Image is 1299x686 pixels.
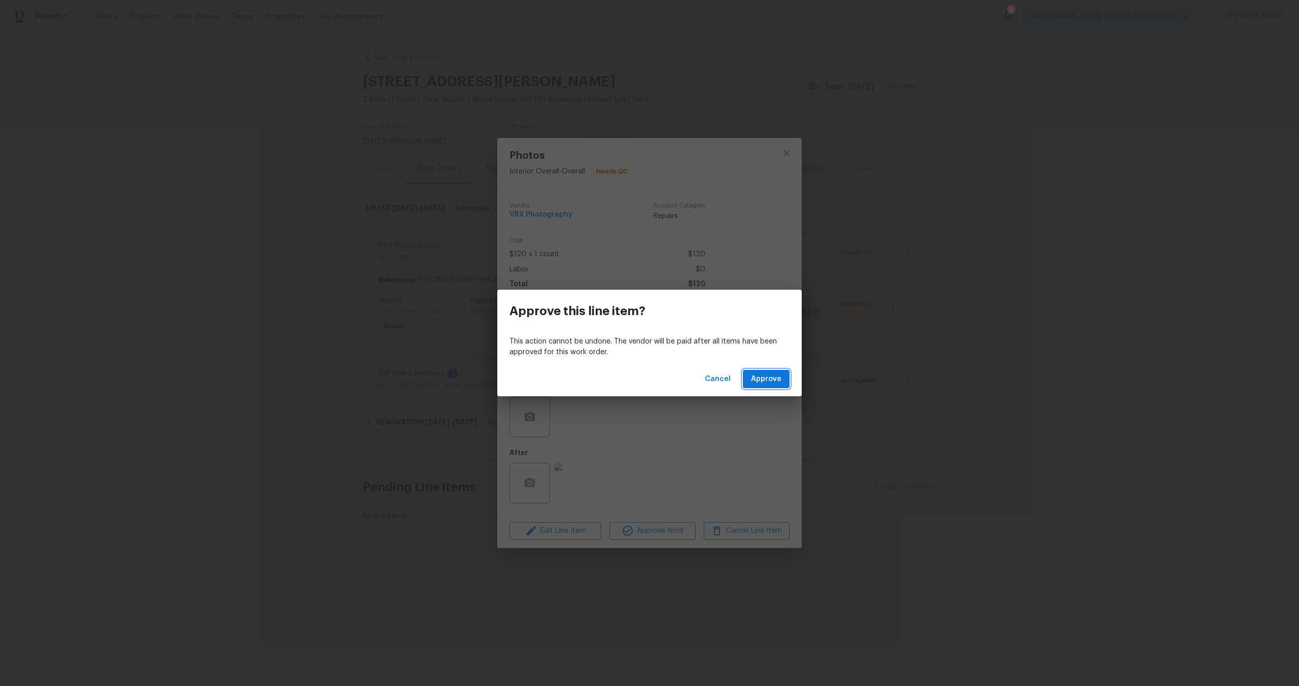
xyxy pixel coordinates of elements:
[705,373,731,386] span: Cancel
[509,304,645,318] h3: Approve this line item?
[701,370,735,389] button: Cancel
[751,373,781,386] span: Approve
[509,336,790,358] p: This action cannot be undone. The vendor will be paid after all items have been approved for this...
[743,370,790,389] button: Approve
